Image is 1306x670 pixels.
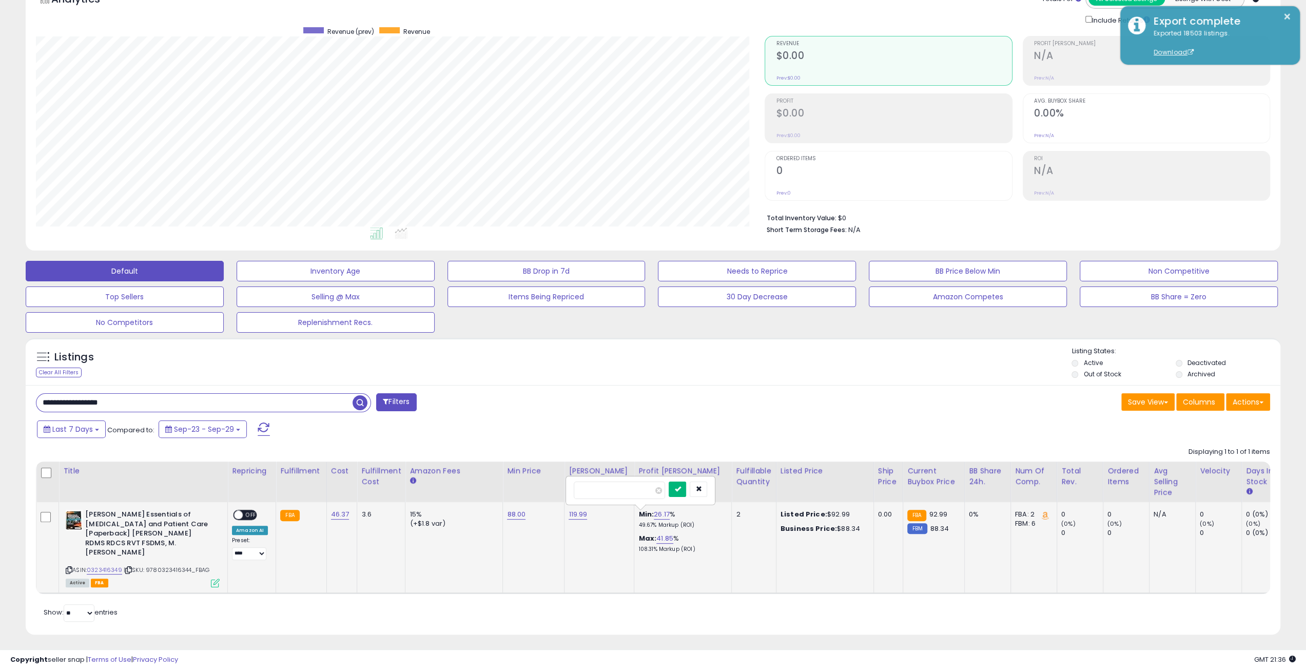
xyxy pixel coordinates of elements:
span: ROI [1034,156,1270,162]
a: 0323416349 [87,566,122,575]
button: Columns [1176,393,1224,411]
small: Prev: 0 [776,190,790,196]
div: 3.6 [361,510,397,519]
a: 46.37 [331,509,349,520]
button: Selling @ Max [237,286,435,307]
div: Num of Comp. [1015,466,1052,487]
div: Clear All Filters [36,368,82,377]
div: FBM: 6 [1015,519,1049,528]
div: Listed Price [781,466,869,476]
button: 30 Day Decrease [658,286,856,307]
b: Short Term Storage Fees: [766,225,846,234]
label: Active [1083,358,1102,367]
div: N/A [1154,510,1187,519]
button: × [1283,10,1291,23]
small: Prev: N/A [1034,190,1054,196]
img: 41WIPah8v1L._SL40_.jpg [66,510,83,530]
p: Listing States: [1071,347,1280,356]
span: Compared to: [107,425,154,435]
small: Days In Stock. [1246,487,1252,496]
li: $0 [766,211,1262,223]
div: $88.34 [781,524,866,533]
b: Total Inventory Value: [766,214,836,222]
strong: Copyright [10,655,48,664]
h5: Listings [54,350,94,365]
div: 0 [1200,528,1241,538]
div: BB Share 24h. [969,466,1006,487]
a: 88.00 [507,509,525,520]
span: N/A [848,225,860,235]
div: Fulfillment Cost [361,466,401,487]
span: | SKU: 9780323416344_FBAG [124,566,209,574]
small: Prev: N/A [1034,75,1054,81]
label: Deactivated [1187,358,1226,367]
small: (0%) [1200,520,1214,528]
h2: 0.00% [1034,107,1270,121]
span: Sep-23 - Sep-29 [174,424,234,434]
span: 92.99 [929,509,947,519]
button: Amazon Competes [869,286,1067,307]
button: Needs to Reprice [658,261,856,281]
div: seller snap | | [10,655,178,665]
a: 41.85 [656,533,673,544]
small: (0%) [1107,520,1122,528]
a: Download [1154,48,1194,56]
label: Archived [1187,370,1215,378]
button: No Competitors [26,312,224,333]
b: Max: [638,533,656,543]
div: Current Buybox Price [907,466,960,487]
div: Ship Price [878,466,899,487]
button: Sep-23 - Sep-29 [159,420,247,438]
span: Ordered Items [776,156,1011,162]
div: Velocity [1200,466,1237,476]
span: FBA [91,579,108,587]
div: 0 (0%) [1246,510,1288,519]
div: ASIN: [66,510,220,586]
small: Prev: $0.00 [776,132,800,139]
a: 119.99 [569,509,587,520]
span: OFF [243,511,259,520]
span: Profit [PERSON_NAME] [1034,41,1270,47]
small: Prev: $0.00 [776,75,800,81]
h2: $0.00 [776,107,1011,121]
div: Fulfillable Quantity [736,466,771,487]
div: Export complete [1146,14,1292,29]
div: 0 [1061,510,1103,519]
small: FBM [907,523,927,534]
div: Days In Stock [1246,466,1283,487]
b: Listed Price: [781,509,827,519]
h2: 0 [776,165,1011,179]
div: Min Price [507,466,560,476]
div: Cost [331,466,353,476]
span: Last 7 Days [52,424,93,434]
button: Filters [376,393,416,411]
button: Save View [1121,393,1175,411]
h2: $0.00 [776,50,1011,64]
button: Items Being Repriced [447,286,646,307]
a: 26.17 [654,509,670,520]
div: Amazon AI [232,526,268,535]
span: 88.34 [930,524,949,533]
th: The percentage added to the cost of goods (COGS) that forms the calculator for Min & Max prices. [634,462,732,502]
div: Title [63,466,223,476]
span: Show: entries [44,607,118,617]
a: Terms of Use [88,655,131,664]
button: Non Competitive [1080,261,1278,281]
span: Revenue (prev) [327,27,374,36]
button: Last 7 Days [37,420,106,438]
div: Profit [PERSON_NAME] on Min/Max [638,466,727,487]
b: Min: [638,509,654,519]
div: Preset: [232,537,268,560]
span: Profit [776,99,1011,104]
button: Replenishment Recs. [237,312,435,333]
span: Columns [1183,397,1215,407]
div: FBA: 2 [1015,510,1049,519]
div: 0 [1061,528,1103,538]
small: (0%) [1246,520,1260,528]
small: FBA [907,510,926,521]
h2: N/A [1034,165,1270,179]
button: Inventory Age [237,261,435,281]
h2: N/A [1034,50,1270,64]
div: Avg Selling Price [1154,466,1191,498]
button: BB Price Below Min [869,261,1067,281]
